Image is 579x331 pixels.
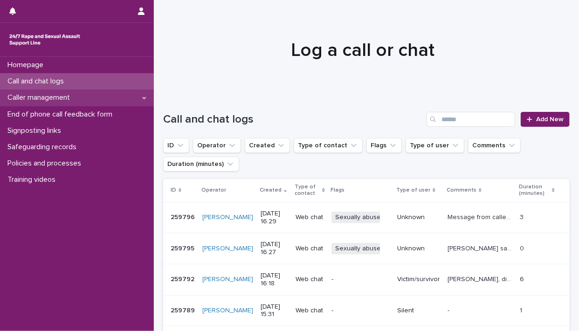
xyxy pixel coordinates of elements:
[521,112,570,127] a: Add New
[193,138,241,153] button: Operator
[202,245,253,253] a: [PERSON_NAME]
[171,243,196,253] p: 259795
[520,212,525,221] p: 3
[296,276,324,283] p: Web chat
[245,138,290,153] button: Created
[4,143,84,152] p: Safeguarding records
[202,214,253,221] a: [PERSON_NAME]
[520,243,526,253] p: 0
[163,202,570,233] tr: 259796259796 [PERSON_NAME] [DATE] 16:29Web chatSexually abuseUnknownMessage from caller - "If v y...
[261,241,288,256] p: [DATE] 16:27
[163,113,423,126] h1: Call and chat logs
[4,159,89,168] p: Policies and processes
[447,185,476,195] p: Comments
[4,126,69,135] p: Signposting links
[163,295,570,326] tr: 259789259789 [PERSON_NAME] [DATE] 15:31Web chat-Silent-- 11
[261,210,288,226] p: [DATE] 16:29
[261,272,288,288] p: [DATE] 16:18
[468,138,521,153] button: Comments
[406,138,464,153] button: Type of user
[397,307,440,315] p: Silent
[331,307,390,315] p: -
[296,307,324,315] p: Web chat
[163,264,570,295] tr: 259792259792 [PERSON_NAME] [DATE] 16:18Web chat-Victim/survivor[PERSON_NAME], disclosed being und...
[427,112,515,127] input: Search
[163,39,563,62] h1: Log a call or chat
[202,276,253,283] a: [PERSON_NAME]
[171,212,197,221] p: 259796
[4,61,51,69] p: Homepage
[520,305,524,315] p: 1
[397,245,440,253] p: Unknown
[261,303,288,319] p: [DATE] 15:31
[331,243,385,255] span: Sexually abuse
[4,93,77,102] p: Caller management
[4,110,120,119] p: End of phone call feedback form
[163,157,239,172] button: Duration (minutes)
[396,185,430,195] p: Type of user
[4,77,71,86] p: Call and chat logs
[366,138,402,153] button: Flags
[448,305,451,315] p: -
[397,214,440,221] p: Unknown
[331,185,345,195] p: Flags
[536,116,564,123] span: Add New
[448,274,514,283] p: Nelly, disclosed being under 18 and subjected to SV abroad, charges have been made, signposted to...
[201,185,226,195] p: Operator
[163,233,570,264] tr: 259795259795 [PERSON_NAME] [DATE] 16:27Web chatSexually abuseUnknown[PERSON_NAME] said "how are y...
[296,214,324,221] p: Web chat
[294,138,363,153] button: Type of contact
[171,274,196,283] p: 259792
[202,307,253,315] a: [PERSON_NAME]
[171,185,176,195] p: ID
[331,276,390,283] p: -
[163,138,189,153] button: ID
[520,274,526,283] p: 6
[397,276,440,283] p: Victim/survivor
[171,305,197,315] p: 259789
[295,182,319,199] p: Type of contact
[331,212,385,223] span: Sexually abuse
[448,212,514,221] p: Message from caller - "If v you hold. Ben's. Swimming bag vyou mighthave trouble. Tucking it in. ...
[296,245,324,253] p: Web chat
[448,243,514,253] p: Caller said "how are you" and then "canyouhelpBen" - ended chat with message from stacker
[7,30,82,49] img: rhQMoQhaT3yELyF149Cw
[4,175,63,184] p: Training videos
[519,182,549,199] p: Duration (minutes)
[260,185,282,195] p: Created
